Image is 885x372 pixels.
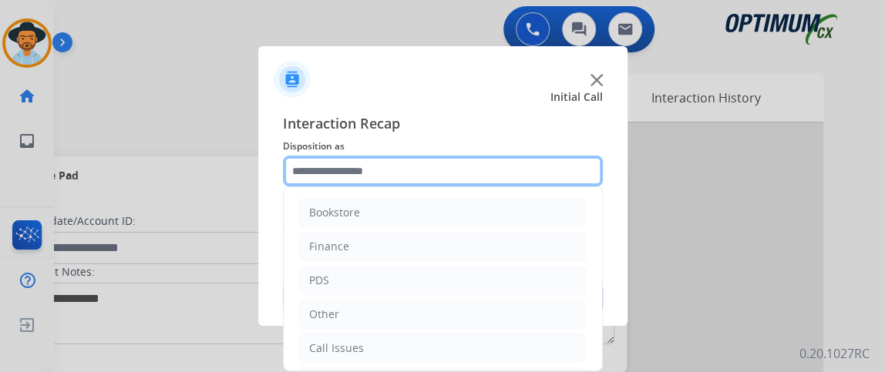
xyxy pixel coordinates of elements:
div: Finance [309,239,349,254]
div: Call Issues [309,340,364,356]
span: Interaction Recap [283,112,603,137]
span: Disposition as [283,137,603,156]
p: 0.20.1027RC [799,344,870,363]
div: PDS [309,273,329,288]
div: Bookstore [309,205,360,220]
span: Initial Call [550,89,603,105]
img: contactIcon [274,61,311,98]
div: Other [309,307,339,322]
